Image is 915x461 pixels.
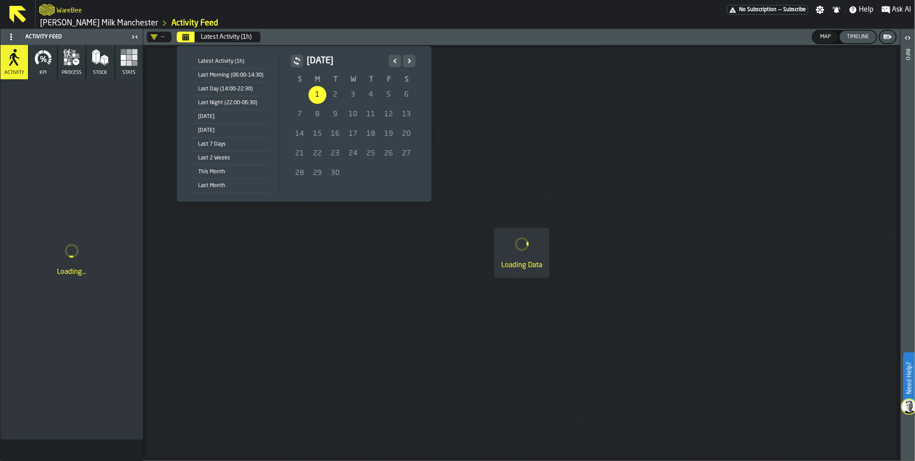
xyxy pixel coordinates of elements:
[291,55,303,67] button: button-
[344,106,362,123] div: 10
[193,84,269,94] div: Last Day (14:00-22:30)
[380,106,398,123] div: Friday, September 12, 2025
[326,106,344,123] div: 9
[398,145,415,163] div: 27
[326,106,344,123] div: Tuesday, September 9, 2025
[380,145,398,163] div: Friday, September 26, 2025
[362,74,380,85] th: T
[193,126,269,135] div: [DATE]
[326,145,344,163] div: Tuesday, September 23, 2025
[398,125,415,143] div: Saturday, September 20, 2025
[326,125,344,143] div: 16
[344,86,362,104] div: 3
[362,106,380,123] div: Thursday, September 11, 2025
[291,145,309,163] div: 21
[344,145,362,163] div: 24
[380,145,398,163] div: 26
[193,181,269,191] div: Last Month
[193,112,269,122] div: [DATE]
[326,164,344,182] div: 30
[309,86,326,104] div: 1
[362,86,380,104] div: Thursday, September 4, 2025
[307,55,385,67] h2: [DATE]
[344,106,362,123] div: Wednesday, September 10, 2025
[326,74,344,85] th: T
[193,139,269,149] div: Last 7 Days
[193,57,269,66] div: Latest Activity (1h)
[291,125,309,143] div: Sunday, September 14, 2025
[362,145,380,163] div: Thursday, September 25, 2025
[398,125,415,143] div: 20
[344,86,362,104] div: Wednesday, September 3, 2025
[398,86,415,104] div: Saturday, September 6, 2025
[291,74,309,85] th: S
[309,125,326,143] div: Monday, September 15, 2025
[309,86,326,104] div: Today, Selected Date: Monday, September 1, 2025, Monday, September 1, 2025 selected, Last availab...
[380,125,398,143] div: Friday, September 19, 2025
[380,86,398,104] div: 5
[904,353,914,403] label: Need Help?
[326,86,344,104] div: 2
[309,106,326,123] div: 8
[291,164,309,182] div: Sunday, September 28, 2025
[380,74,398,85] th: F
[291,145,309,163] div: Sunday, September 21, 2025
[380,125,398,143] div: 19
[309,106,326,123] div: Monday, September 8, 2025
[398,86,415,104] div: 6
[326,86,344,104] div: Tuesday, September 2, 2025
[326,125,344,143] div: Tuesday, September 16, 2025
[398,106,415,123] div: Saturday, September 13, 2025
[193,167,269,177] div: This Month
[362,86,380,104] div: 4
[398,145,415,163] div: Saturday, September 27, 2025
[193,153,269,163] div: Last 2 Weeks
[309,164,326,182] div: Monday, September 29, 2025
[398,106,415,123] div: 13
[403,55,415,67] button: Next
[362,145,380,163] div: 25
[380,86,398,104] div: Friday, September 5, 2025
[309,145,326,163] div: 22
[309,74,326,85] th: M
[291,164,309,182] div: 28
[193,98,269,108] div: Last Night (22:00-06:30)
[362,125,380,143] div: Thursday, September 18, 2025
[398,74,415,85] th: S
[291,106,309,123] div: 7
[344,125,362,143] div: Wednesday, September 17, 2025
[193,70,269,80] div: Last Morning (06:00-14:30)
[326,164,344,182] div: Tuesday, September 30, 2025
[291,55,415,183] div: September 2025
[344,145,362,163] div: Wednesday, September 24, 2025
[362,106,380,123] div: 11
[344,74,362,85] th: W
[344,125,362,143] div: 17
[291,74,415,183] table: September 2025
[184,53,424,195] div: Select date range Select date range
[389,55,401,67] button: Previous
[309,164,326,182] div: 29
[309,145,326,163] div: Monday, September 22, 2025
[309,125,326,143] div: 15
[362,125,380,143] div: 18
[291,125,309,143] div: 14
[326,145,344,163] div: 23
[380,106,398,123] div: 12
[291,106,309,123] div: Sunday, September 7, 2025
